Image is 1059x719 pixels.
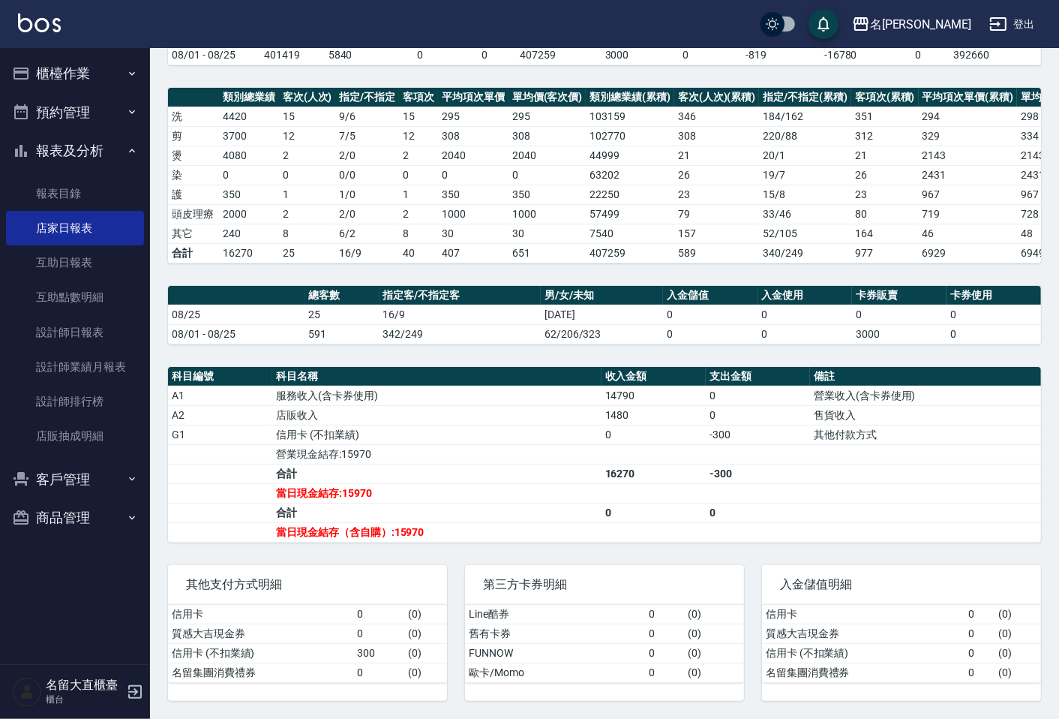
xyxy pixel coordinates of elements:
td: 26 [674,165,760,185]
td: ( 0 ) [994,643,1041,663]
td: 342/249 [379,324,541,344]
td: 2 [399,146,438,165]
td: ( 0 ) [404,624,447,643]
td: 當日現金結存（含自購）:15970 [272,522,601,542]
td: 350 [508,185,586,204]
td: 0 [353,605,405,624]
td: 0 [654,45,718,65]
td: 346 [674,107,760,126]
td: 2 / 0 [335,204,399,224]
td: 401419 [260,45,324,65]
th: 男/女/未知 [541,286,664,305]
td: 08/01 - 08/25 [168,45,260,65]
td: 240 [219,224,279,243]
th: 科目編號 [168,367,272,387]
a: 設計師日報表 [6,315,144,350]
td: 3000 [580,45,654,65]
td: 0 [219,165,279,185]
td: 15 [399,107,438,126]
td: 0 [706,405,810,425]
td: 16/9 [335,243,399,263]
td: 0 [757,305,852,324]
img: Logo [18,14,61,32]
td: 2 [279,204,336,224]
td: 2040 [508,146,586,165]
td: 300 [353,643,405,663]
td: 1000 [508,204,586,224]
td: 184 / 162 [759,107,851,126]
table: a dense table [168,605,447,683]
td: A1 [168,386,272,405]
th: 備註 [810,367,1041,387]
td: 407259 [586,243,674,263]
td: FUNNOW [465,643,645,663]
td: 合計 [168,243,219,263]
td: 0 [601,503,706,522]
a: 互助點數明細 [6,280,144,314]
td: 0 [946,305,1041,324]
td: ( 0 ) [994,605,1041,624]
p: 櫃台 [46,693,122,706]
td: Line酷券 [465,605,645,624]
td: 名留集團消費禮券 [762,663,964,682]
td: 8 [399,224,438,243]
th: 單均價(客次價) [508,88,586,107]
td: 6929 [919,243,1018,263]
td: 407 [438,243,508,263]
th: 平均項次單價(累積) [919,88,1018,107]
td: 26 [851,165,919,185]
td: 0 [706,386,810,405]
td: 295 [438,107,508,126]
td: 25 [304,305,379,324]
span: 入金儲值明細 [780,577,1023,592]
td: 407259 [516,45,580,65]
td: 9 / 6 [335,107,399,126]
td: 16270 [601,464,706,483]
td: 25 [279,243,336,263]
td: 294 [919,107,1018,126]
a: 設計師業績月報表 [6,350,144,384]
td: ( 0 ) [684,605,744,624]
td: 1 / 0 [335,185,399,204]
td: 0 [452,45,516,65]
td: 350 [219,185,279,204]
a: 報表目錄 [6,176,144,211]
td: 質感大吉現金券 [762,624,964,643]
th: 客次(人次) [279,88,336,107]
td: 14790 [601,386,706,405]
td: 售貨收入 [810,405,1041,425]
div: 名[PERSON_NAME] [870,15,971,34]
td: 312 [851,126,919,146]
td: 33 / 46 [759,204,851,224]
td: 12 [399,126,438,146]
td: 當日現金結存:15970 [272,483,601,503]
td: 79 [674,204,760,224]
td: ( 0 ) [404,605,447,624]
td: 08/01 - 08/25 [168,324,304,344]
td: 歐卡/Momo [465,663,645,682]
table: a dense table [465,605,744,683]
a: 店家日報表 [6,211,144,245]
td: 6 / 2 [335,224,399,243]
td: 質感大吉現金券 [168,624,353,643]
td: ( 0 ) [684,643,744,663]
td: 0 [964,605,994,624]
a: 設計師排行榜 [6,384,144,419]
td: 7 / 5 [335,126,399,146]
td: 21 [851,146,919,165]
td: 0 [886,45,949,65]
td: 2040 [438,146,508,165]
td: ( 0 ) [684,663,744,682]
td: 染 [168,165,219,185]
td: 0 [388,45,452,65]
th: 總客數 [304,286,379,305]
td: 164 [851,224,919,243]
td: 1480 [601,405,706,425]
td: 23 [851,185,919,204]
td: 44999 [586,146,674,165]
td: 16270 [219,243,279,263]
button: 名[PERSON_NAME] [846,9,977,40]
td: 0 / 0 [335,165,399,185]
td: 0 [645,605,684,624]
td: A2 [168,405,272,425]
